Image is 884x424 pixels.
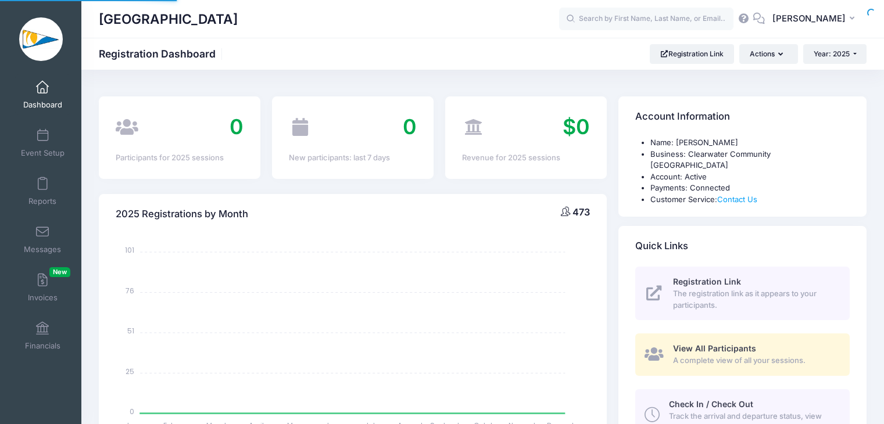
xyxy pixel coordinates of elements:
h4: Account Information [635,100,730,134]
button: Actions [739,44,797,64]
button: [PERSON_NAME] [765,6,867,33]
span: Registration Link [673,276,741,286]
span: Check In / Check Out [669,399,753,409]
span: Year: 2025 [814,49,850,58]
tspan: 101 [125,245,134,255]
span: Invoices [28,293,58,303]
li: Business: Clearwater Community [GEOGRAPHIC_DATA] [650,149,850,171]
span: Messages [24,245,61,254]
a: Registration Link The registration link as it appears to your participants. [635,267,850,320]
span: Financials [25,341,60,351]
h1: Registration Dashboard [99,48,226,60]
span: 0 [230,114,244,139]
button: Year: 2025 [803,44,867,64]
li: Customer Service: [650,194,850,206]
span: Reports [28,196,56,206]
tspan: 76 [126,285,134,295]
li: Payments: Connected [650,182,850,194]
span: The registration link as it appears to your participants. [673,288,836,311]
span: View All Participants [673,343,756,353]
li: Name: [PERSON_NAME] [650,137,850,149]
div: Participants for 2025 sessions [116,152,244,164]
span: [PERSON_NAME] [772,12,846,25]
a: Registration Link [650,44,734,64]
h4: 2025 Registrations by Month [116,197,248,231]
a: InvoicesNew [15,267,70,308]
a: View All Participants A complete view of all your sessions. [635,333,850,376]
h1: [GEOGRAPHIC_DATA] [99,6,238,33]
tspan: 51 [127,326,134,336]
input: Search by First Name, Last Name, or Email... [559,8,733,31]
a: Contact Us [717,195,757,204]
span: A complete view of all your sessions. [673,355,836,366]
div: Revenue for 2025 sessions [462,152,590,164]
span: $0 [563,114,590,139]
span: Dashboard [23,100,62,110]
a: Financials [15,315,70,356]
tspan: 0 [130,407,134,416]
span: New [49,267,70,277]
a: Dashboard [15,74,70,115]
div: New participants: last 7 days [289,152,417,164]
h4: Quick Links [635,230,688,263]
tspan: 25 [126,366,134,376]
a: Event Setup [15,123,70,163]
span: 473 [572,206,590,218]
a: Messages [15,219,70,260]
img: Clearwater Community Sailing Center [19,17,63,61]
span: Event Setup [21,148,65,158]
a: Reports [15,171,70,211]
li: Account: Active [650,171,850,183]
span: 0 [403,114,417,139]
